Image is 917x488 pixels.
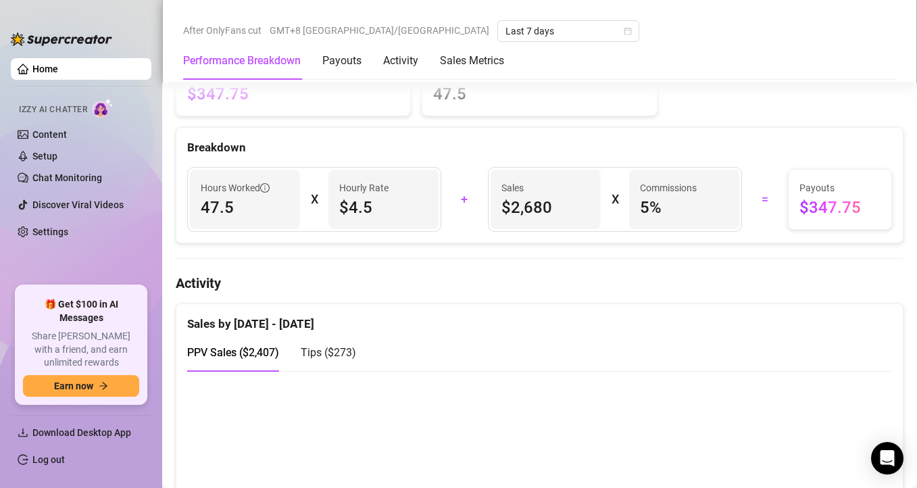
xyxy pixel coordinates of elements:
[322,53,362,69] div: Payouts
[339,180,389,195] article: Hourly Rate
[339,197,428,218] span: $4.5
[270,20,489,41] span: GMT+8 [GEOGRAPHIC_DATA]/[GEOGRAPHIC_DATA]
[187,139,892,157] div: Breakdown
[18,427,28,438] span: download
[640,197,728,218] span: 5 %
[183,53,301,69] div: Performance Breakdown
[311,189,318,210] div: X
[93,98,114,118] img: AI Chatter
[32,199,124,210] a: Discover Viral Videos
[440,53,504,69] div: Sales Metrics
[176,274,903,293] h4: Activity
[23,375,139,397] button: Earn nowarrow-right
[201,180,270,195] span: Hours Worked
[433,83,645,105] span: 47.5
[23,330,139,370] span: Share [PERSON_NAME] with a friend, and earn unlimited rewards
[183,20,262,41] span: After OnlyFans cut
[201,197,289,218] span: 47.5
[32,172,102,183] a: Chat Monitoring
[750,189,780,210] div: =
[383,53,418,69] div: Activity
[32,64,58,74] a: Home
[32,129,67,140] a: Content
[624,27,632,35] span: calendar
[501,197,590,218] span: $2,680
[187,83,399,105] span: $347.75
[187,304,892,333] div: Sales by [DATE] - [DATE]
[799,197,881,218] span: $347.75
[54,381,93,391] span: Earn now
[11,32,112,46] img: logo-BBDzfeDw.svg
[32,226,68,237] a: Settings
[32,151,57,162] a: Setup
[505,21,631,41] span: Last 7 days
[799,180,881,195] span: Payouts
[23,298,139,324] span: 🎁 Get $100 in AI Messages
[612,189,618,210] div: X
[871,442,903,474] div: Open Intercom Messenger
[260,183,270,193] span: info-circle
[32,427,131,438] span: Download Desktop App
[99,381,108,391] span: arrow-right
[19,103,87,116] span: Izzy AI Chatter
[449,189,479,210] div: +
[640,180,697,195] article: Commissions
[32,454,65,465] a: Log out
[187,346,279,359] span: PPV Sales ( $2,407 )
[301,346,356,359] span: Tips ( $273 )
[501,180,590,195] span: Sales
